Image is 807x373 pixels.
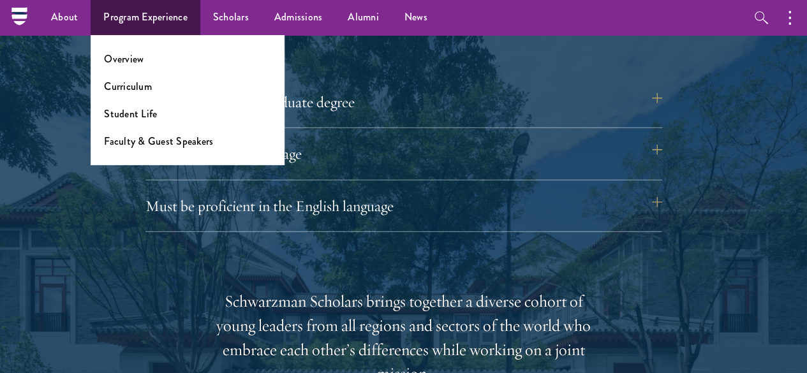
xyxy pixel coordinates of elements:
[145,87,662,117] button: Must have an undergraduate degree
[104,79,152,94] a: Curriculum
[104,106,157,121] a: Student Life
[145,138,662,169] button: Must be 18-28 years of age
[104,134,213,149] a: Faculty & Guest Speakers
[145,191,662,221] button: Must be proficient in the English language
[104,52,144,66] a: Overview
